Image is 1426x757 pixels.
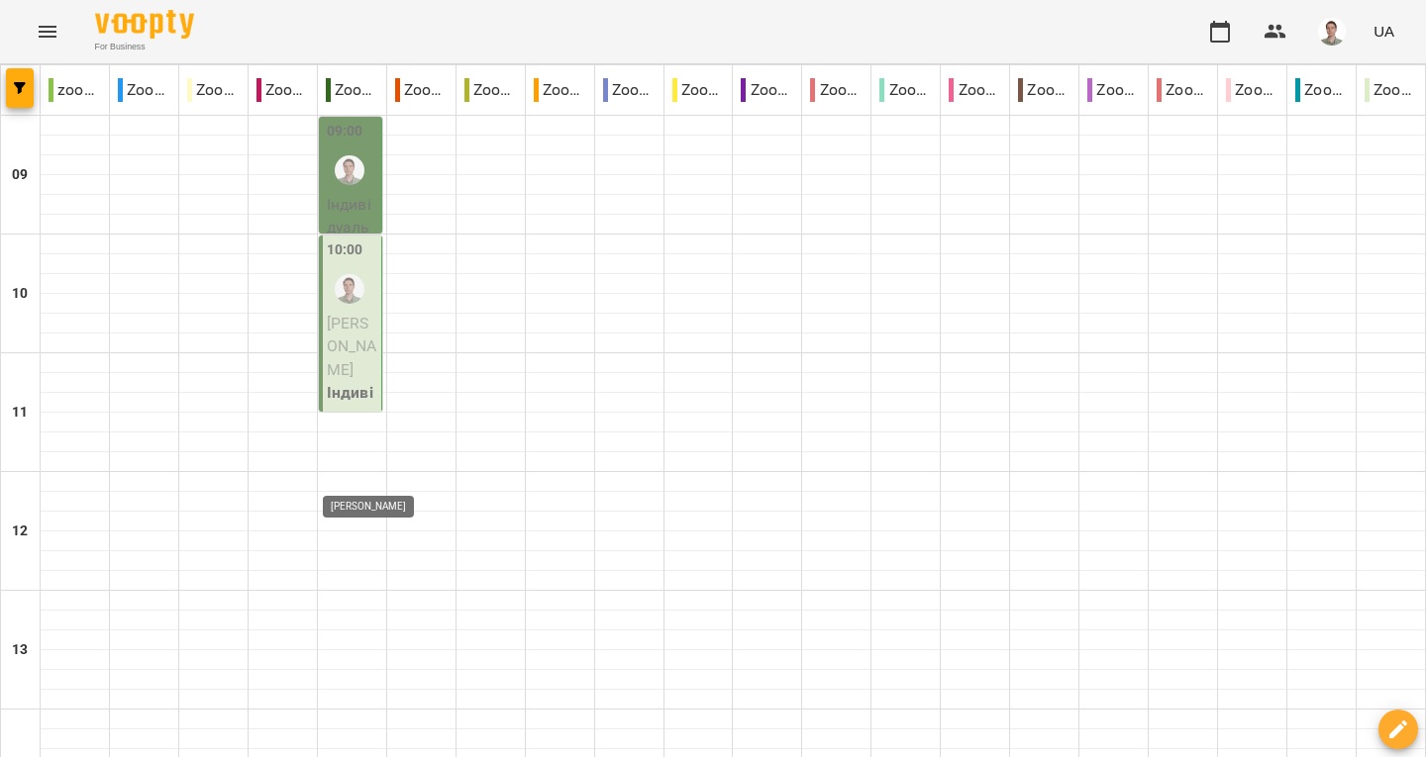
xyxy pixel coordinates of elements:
h6: 13 [12,639,28,661]
p: Zoom Жюлі [534,78,586,102]
p: Zoom [PERSON_NAME] [1226,78,1278,102]
img: 08937551b77b2e829bc2e90478a9daa6.png [1318,18,1346,46]
p: Zoom [PERSON_NAME] [879,78,932,102]
p: Zoom [PERSON_NAME] [741,78,793,102]
img: Андрій [335,155,364,185]
p: Індивідуальне онлайн заняття 80 хв рівні А1-В1 [327,381,377,568]
h6: 10 [12,283,28,305]
p: Zoom [PERSON_NAME] [810,78,863,102]
h6: 09 [12,164,28,186]
h6: 11 [12,402,28,424]
label: 09:00 [327,121,363,142]
button: UA [1366,13,1402,49]
img: Voopty Logo [95,10,194,39]
p: Zoom [PERSON_NAME] [1157,78,1209,102]
p: Zoom [PERSON_NAME] [187,78,240,102]
button: Menu [24,8,71,55]
p: Zoom [PERSON_NAME] [949,78,1001,102]
p: Zoom Юля [1365,78,1417,102]
p: Zoom Юлія [1295,78,1348,102]
p: Zoom Абігейл [118,78,170,102]
p: Zoom [PERSON_NAME] [256,78,309,102]
p: zoom 2 [49,78,101,102]
p: Zoom [PERSON_NAME] [395,78,448,102]
img: Андрій [335,274,364,304]
label: 10:00 [327,239,363,261]
p: Індивідуальне онлайн заняття 50 хв рівні А1-В1 - [PERSON_NAME] [327,193,377,449]
p: Zoom [PERSON_NAME] [326,78,378,102]
p: Zoom Єлизавета [464,78,517,102]
p: Zoom Каріна [603,78,656,102]
p: Zoom [PERSON_NAME] [1018,78,1070,102]
span: For Business [95,41,194,53]
p: Zoom Катерина [672,78,725,102]
span: UA [1374,21,1394,42]
span: [PERSON_NAME] [327,314,377,379]
p: Zoom Оксана [1087,78,1140,102]
h6: 12 [12,520,28,542]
